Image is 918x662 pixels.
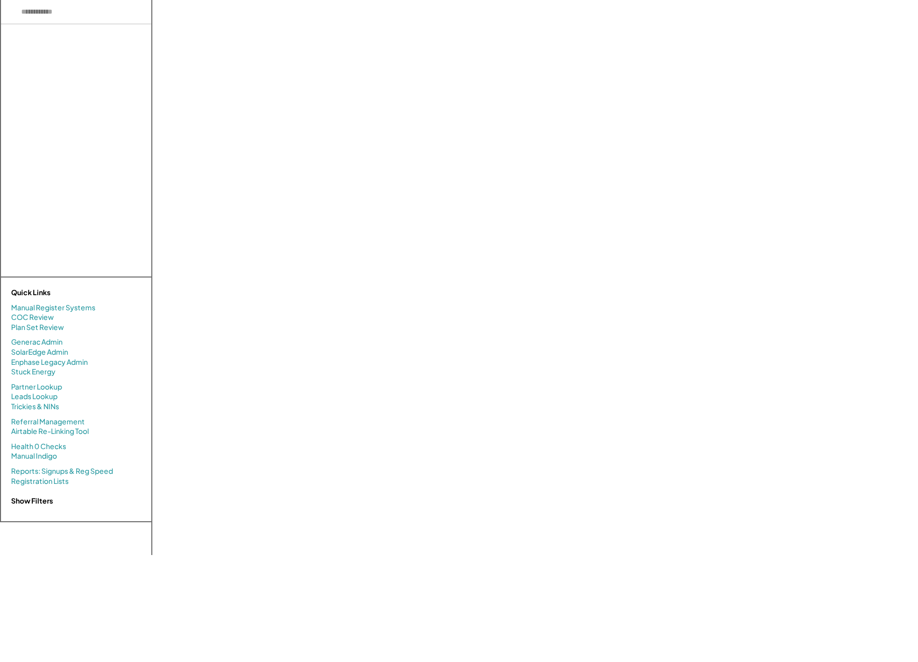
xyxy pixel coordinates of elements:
[11,357,88,367] a: Enphase Legacy Admin
[11,347,68,357] a: SolarEdge Admin
[11,288,112,298] div: Quick Links
[11,303,95,313] a: Manual Register Systems
[11,442,66,452] a: Health 0 Checks
[11,476,69,486] a: Registration Lists
[11,417,85,427] a: Referral Management
[11,312,54,322] a: COC Review
[11,337,63,347] a: Generac Admin
[11,392,58,402] a: Leads Lookup
[11,451,57,461] a: Manual Indigo
[11,382,62,392] a: Partner Lookup
[11,402,59,412] a: Trickies & NINs
[11,496,53,505] strong: Show Filters
[11,322,64,333] a: Plan Set Review
[11,426,89,436] a: Airtable Re-Linking Tool
[11,367,55,377] a: Stuck Energy
[11,466,113,476] a: Reports: Signups & Reg Speed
